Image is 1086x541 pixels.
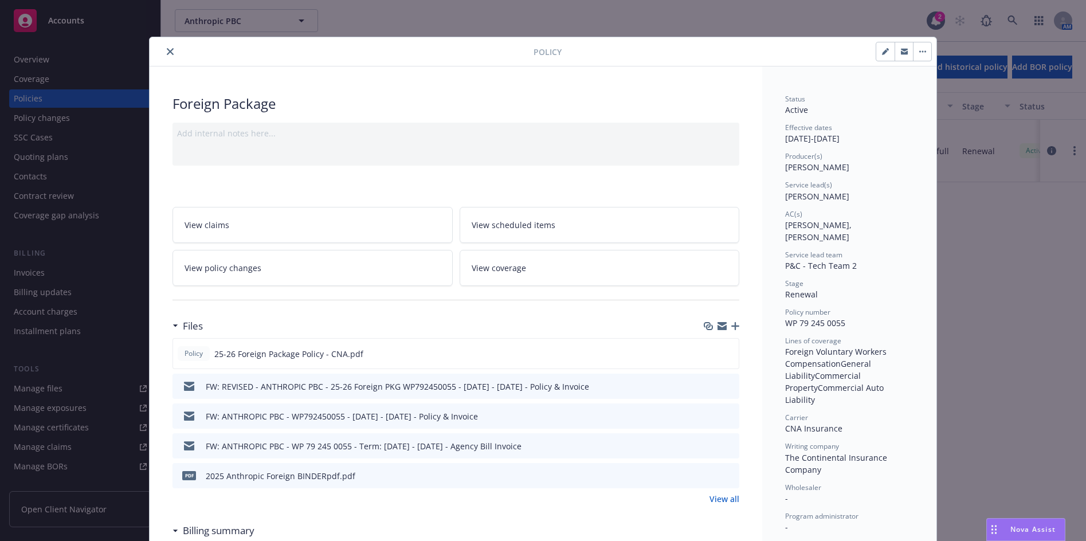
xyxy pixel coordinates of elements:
[206,470,355,482] div: 2025 Anthropic Foreign BINDERpdf.pdf
[183,523,254,538] h3: Billing summary
[172,94,739,113] div: Foreign Package
[705,348,715,360] button: download file
[724,470,735,482] button: preview file
[460,207,740,243] a: View scheduled items
[172,207,453,243] a: View claims
[785,289,818,300] span: Renewal
[785,123,832,132] span: Effective dates
[785,358,873,381] span: General Liability
[785,493,788,504] span: -
[182,348,205,359] span: Policy
[183,319,203,334] h3: Files
[214,348,363,360] span: 25-26 Foreign Package Policy - CNA.pdf
[785,191,849,202] span: [PERSON_NAME]
[706,381,715,393] button: download file
[987,519,1001,540] div: Drag to move
[785,94,805,104] span: Status
[785,370,863,393] span: Commercial Property
[460,250,740,286] a: View coverage
[172,523,254,538] div: Billing summary
[785,483,821,492] span: Wholesaler
[706,410,715,422] button: download file
[785,336,841,346] span: Lines of coverage
[206,440,522,452] div: FW: ANTHROPIC PBC - WP 79 245 0055 - Term: [DATE] - [DATE] - Agency Bill Invoice
[785,317,845,328] span: WP 79 245 0055
[785,209,802,219] span: AC(s)
[724,381,735,393] button: preview file
[785,511,858,521] span: Program administrator
[177,127,735,139] div: Add internal notes here...
[785,260,857,271] span: P&C - Tech Team 2
[472,219,555,231] span: View scheduled items
[785,104,808,115] span: Active
[785,382,886,405] span: Commercial Auto Liability
[785,441,839,451] span: Writing company
[163,45,177,58] button: close
[785,123,914,144] div: [DATE] - [DATE]
[785,413,808,422] span: Carrier
[724,348,734,360] button: preview file
[185,219,229,231] span: View claims
[785,307,830,317] span: Policy number
[785,151,822,161] span: Producer(s)
[206,410,478,422] div: FW: ANTHROPIC PBC - WP792450055 - [DATE] - [DATE] - Policy & Invoice
[986,518,1065,541] button: Nova Assist
[185,262,261,274] span: View policy changes
[1010,524,1056,534] span: Nova Assist
[785,452,889,475] span: The Continental Insurance Company
[534,46,562,58] span: Policy
[206,381,589,393] div: FW: REVISED - ANTHROPIC PBC - 25-26 Foreign PKG WP792450055 - [DATE] - [DATE] - Policy & Invoice
[724,440,735,452] button: preview file
[785,279,803,288] span: Stage
[172,250,453,286] a: View policy changes
[785,250,842,260] span: Service lead team
[706,470,715,482] button: download file
[182,471,196,480] span: pdf
[706,440,715,452] button: download file
[785,180,832,190] span: Service lead(s)
[785,423,842,434] span: CNA Insurance
[724,410,735,422] button: preview file
[785,346,889,369] span: Foreign Voluntary Workers Compensation
[472,262,526,274] span: View coverage
[785,219,854,242] span: [PERSON_NAME], [PERSON_NAME]
[172,319,203,334] div: Files
[785,162,849,173] span: [PERSON_NAME]
[709,493,739,505] a: View all
[785,522,788,532] span: -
